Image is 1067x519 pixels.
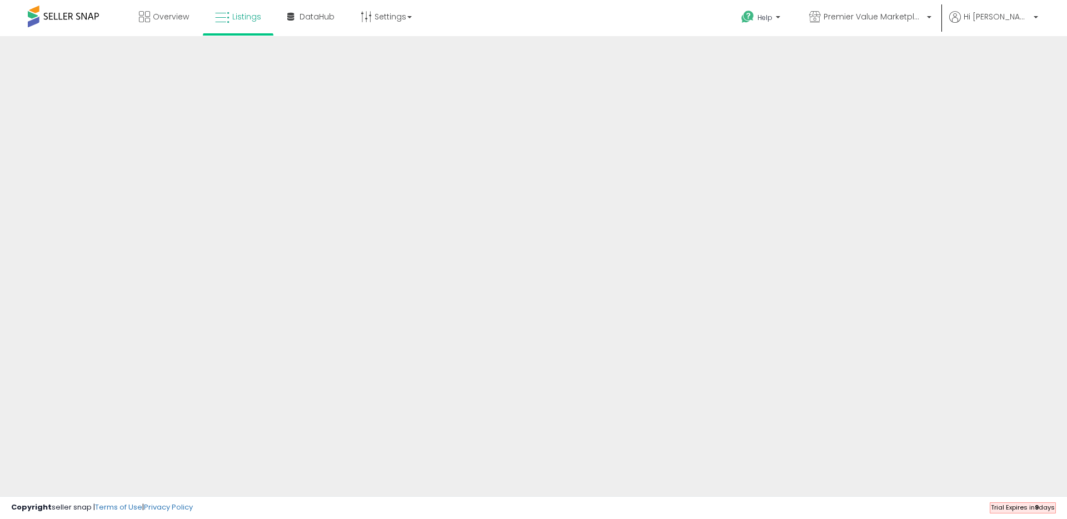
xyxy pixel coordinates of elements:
[300,11,335,22] span: DataHub
[153,11,189,22] span: Overview
[741,10,755,24] i: Get Help
[757,13,772,22] span: Help
[232,11,261,22] span: Listings
[964,11,1030,22] span: Hi [PERSON_NAME]
[732,2,791,36] a: Help
[949,11,1038,36] a: Hi [PERSON_NAME]
[824,11,924,22] span: Premier Value Marketplace LLC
